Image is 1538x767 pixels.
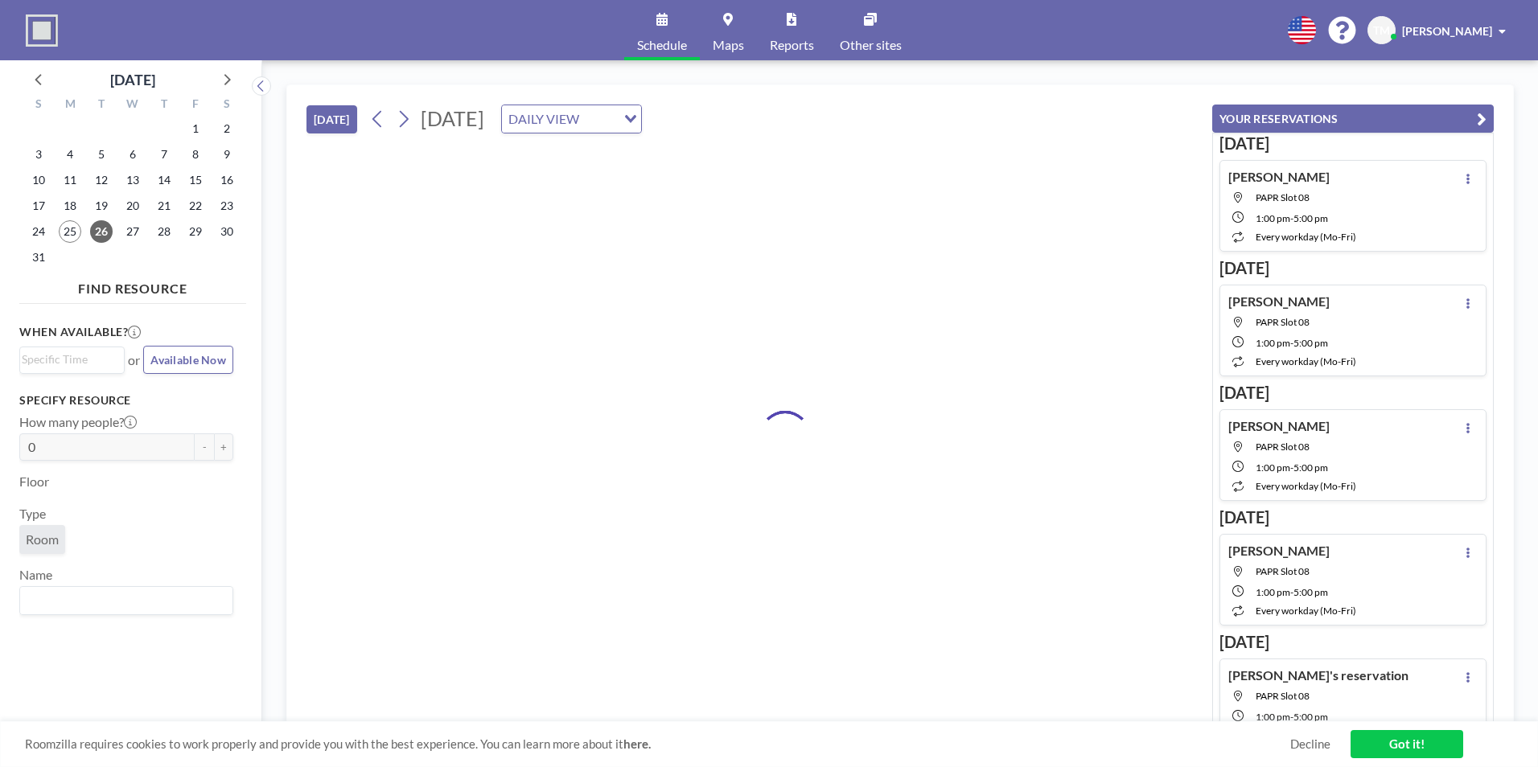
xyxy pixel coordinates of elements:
a: here. [623,736,651,751]
span: 1:00 PM [1256,711,1290,723]
span: Thursday, August 21, 2025 [153,195,175,217]
h4: [PERSON_NAME] [1228,543,1330,559]
span: every workday (Mo-Fri) [1256,355,1356,367]
span: Wednesday, August 27, 2025 [121,220,144,243]
span: every workday (Mo-Fri) [1256,480,1356,492]
span: Friday, August 29, 2025 [184,220,207,243]
span: - [1290,586,1293,598]
input: Search for option [22,590,224,611]
span: 5:00 PM [1293,586,1328,598]
a: Got it! [1351,730,1463,758]
span: Tuesday, August 12, 2025 [90,169,113,191]
span: Friday, August 8, 2025 [184,143,207,166]
h3: [DATE] [1219,133,1487,154]
span: Friday, August 22, 2025 [184,195,207,217]
span: Monday, August 25, 2025 [59,220,81,243]
h3: Specify resource [19,393,233,408]
h3: [DATE] [1219,258,1487,278]
span: PAPR Slot 08 [1256,690,1310,702]
span: Sunday, August 3, 2025 [27,143,50,166]
span: [PERSON_NAME] [1402,24,1492,38]
span: 5:00 PM [1293,212,1328,224]
span: 1:00 PM [1256,461,1290,474]
span: Monday, August 4, 2025 [59,143,81,166]
span: Wednesday, August 13, 2025 [121,169,144,191]
span: Sunday, August 24, 2025 [27,220,50,243]
span: Monday, August 18, 2025 [59,195,81,217]
h3: [DATE] [1219,507,1487,527]
a: Decline [1290,736,1330,752]
img: organization-logo [26,14,58,47]
span: - [1290,337,1293,349]
span: 1:00 PM [1256,212,1290,224]
span: - [1290,711,1293,723]
span: Roomzilla requires cookies to work properly and provide you with the best experience. You can lea... [25,736,1290,752]
label: Type [19,506,46,522]
span: Wednesday, August 20, 2025 [121,195,144,217]
div: F [179,95,211,116]
span: 1:00 PM [1256,586,1290,598]
span: PAPR Slot 08 [1256,191,1310,203]
span: PAPR Slot 08 [1256,316,1310,328]
h4: [PERSON_NAME] [1228,293,1330,310]
span: Room [26,531,59,548]
div: Search for option [20,587,232,614]
span: Wednesday, August 6, 2025 [121,143,144,166]
div: W [117,95,149,116]
button: YOUR RESERVATIONS [1212,105,1494,133]
span: Sunday, August 17, 2025 [27,195,50,217]
span: 5:00 PM [1293,711,1328,723]
h3: [DATE] [1219,383,1487,403]
span: Tuesday, August 5, 2025 [90,143,113,166]
span: 5:00 PM [1293,337,1328,349]
h3: [DATE] [1219,632,1487,652]
div: T [148,95,179,116]
span: Monday, August 11, 2025 [59,169,81,191]
div: Search for option [20,347,124,371]
button: - [195,433,214,461]
button: Available Now [143,346,233,374]
span: Thursday, August 28, 2025 [153,220,175,243]
span: Saturday, August 30, 2025 [216,220,238,243]
span: 5:00 PM [1293,461,1328,474]
button: [DATE] [306,105,357,133]
span: Reports [770,39,814,51]
span: [DATE] [421,106,484,130]
span: - [1290,212,1293,224]
span: PAPR Slot 08 [1256,565,1310,577]
span: Maps [713,39,744,51]
h4: FIND RESOURCE [19,274,246,297]
div: S [23,95,55,116]
button: + [214,433,233,461]
input: Search for option [22,351,115,368]
h4: [PERSON_NAME] [1228,169,1330,185]
span: TM [1373,23,1390,38]
span: PAPR Slot 08 [1256,441,1310,453]
span: Saturday, August 9, 2025 [216,143,238,166]
span: Friday, August 15, 2025 [184,169,207,191]
span: Tuesday, August 19, 2025 [90,195,113,217]
span: 1:00 PM [1256,337,1290,349]
span: Saturday, August 2, 2025 [216,117,238,140]
span: Available Now [150,353,226,367]
span: Sunday, August 31, 2025 [27,246,50,269]
span: every workday (Mo-Fri) [1256,605,1356,617]
div: T [86,95,117,116]
span: or [128,352,140,368]
label: How many people? [19,414,137,430]
h4: [PERSON_NAME]'s reservation [1228,667,1408,683]
span: DAILY VIEW [505,109,582,129]
span: Other sites [840,39,902,51]
span: Tuesday, August 26, 2025 [90,220,113,243]
span: Saturday, August 23, 2025 [216,195,238,217]
span: Schedule [637,39,687,51]
span: Thursday, August 14, 2025 [153,169,175,191]
span: - [1290,461,1293,474]
div: Search for option [502,105,641,133]
label: Name [19,567,52,583]
div: [DATE] [110,68,155,91]
span: Saturday, August 16, 2025 [216,169,238,191]
div: M [55,95,86,116]
span: every workday (Mo-Fri) [1256,231,1356,243]
input: Search for option [584,109,615,129]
